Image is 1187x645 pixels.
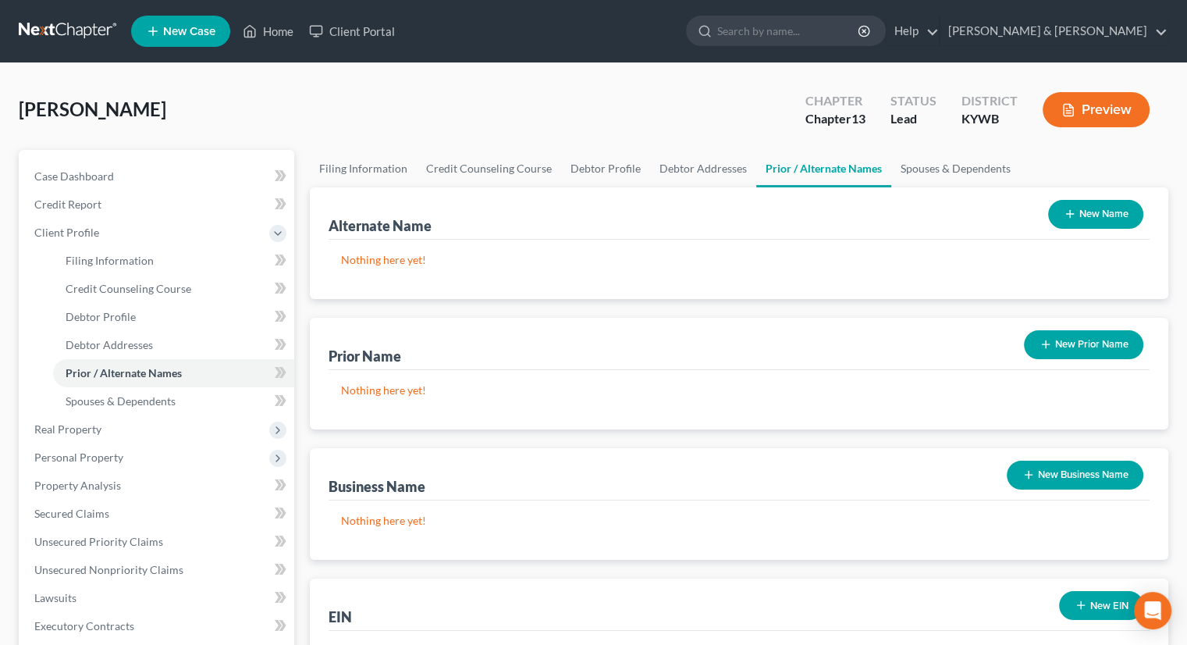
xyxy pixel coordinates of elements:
[891,150,1020,187] a: Spouses & Dependents
[22,191,294,219] a: Credit Report
[235,17,301,45] a: Home
[34,226,99,239] span: Client Profile
[341,513,1137,529] p: Nothing here yet!
[561,150,650,187] a: Debtor Profile
[301,17,403,45] a: Client Portal
[34,591,76,604] span: Lawsuits
[53,275,294,303] a: Credit Counseling Course
[34,451,123,464] span: Personal Property
[417,150,561,187] a: Credit Counseling Course
[22,556,294,584] a: Unsecured Nonpriority Claims
[1007,461,1143,490] button: New Business Name
[22,584,294,612] a: Lawsuits
[329,608,352,626] div: EIN
[890,110,936,128] div: Lead
[329,477,425,496] div: Business Name
[22,528,294,556] a: Unsecured Priority Claims
[940,17,1167,45] a: [PERSON_NAME] & [PERSON_NAME]
[34,479,121,492] span: Property Analysis
[66,254,154,267] span: Filing Information
[34,198,101,211] span: Credit Report
[887,17,939,45] a: Help
[34,563,183,576] span: Unsecured Nonpriority Claims
[66,310,136,323] span: Debtor Profile
[163,26,215,37] span: New Case
[66,366,182,380] span: Prior / Alternate Names
[34,422,101,436] span: Real Property
[341,252,1137,268] p: Nothing here yet!
[329,216,432,235] div: Alternate Name
[66,394,176,408] span: Spouses & Dependents
[53,387,294,415] a: Spouses & Dependents
[717,16,860,45] input: Search by name...
[329,347,401,365] div: Prior Name
[53,359,294,387] a: Prior / Alternate Names
[34,507,109,520] span: Secured Claims
[66,282,191,295] span: Credit Counseling Course
[341,383,1137,398] p: Nothing here yet!
[1043,92,1150,127] button: Preview
[890,92,936,110] div: Status
[805,92,865,110] div: Chapter
[22,500,294,528] a: Secured Claims
[1048,200,1143,229] button: New Name
[53,247,294,275] a: Filing Information
[66,338,153,351] span: Debtor Addresses
[53,331,294,359] a: Debtor Addresses
[961,92,1018,110] div: District
[34,169,114,183] span: Case Dashboard
[1024,330,1143,359] button: New Prior Name
[961,110,1018,128] div: KYWB
[34,535,163,548] span: Unsecured Priority Claims
[851,111,865,126] span: 13
[805,110,865,128] div: Chapter
[1134,592,1171,629] div: Open Intercom Messenger
[34,619,134,633] span: Executory Contracts
[53,303,294,331] a: Debtor Profile
[1059,591,1143,620] button: New EIN
[22,612,294,640] a: Executory Contracts
[22,162,294,191] a: Case Dashboard
[756,150,891,187] a: Prior / Alternate Names
[19,98,166,120] span: [PERSON_NAME]
[22,472,294,500] a: Property Analysis
[310,150,417,187] a: Filing Information
[650,150,756,187] a: Debtor Addresses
